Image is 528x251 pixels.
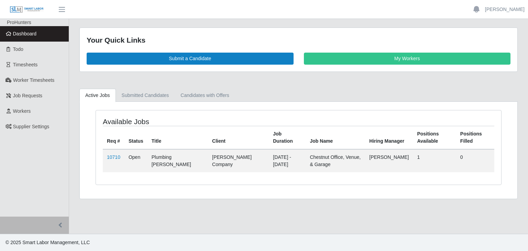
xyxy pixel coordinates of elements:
[124,149,147,172] td: Open
[147,149,208,172] td: Plumbing [PERSON_NAME]
[365,149,413,172] td: [PERSON_NAME]
[13,46,23,52] span: Todo
[13,124,49,129] span: Supplier Settings
[456,149,494,172] td: 0
[304,53,511,65] a: My Workers
[175,89,235,102] a: Candidates with Offers
[208,149,269,172] td: [PERSON_NAME] Company
[107,154,120,160] a: 10710
[485,6,525,13] a: [PERSON_NAME]
[306,126,365,149] th: Job Name
[365,126,413,149] th: Hiring Manager
[87,35,510,46] div: Your Quick Links
[10,6,44,13] img: SLM Logo
[306,149,365,172] td: Chestnut Office, Venue, & Garage
[7,20,31,25] span: ProHunters
[13,62,38,67] span: Timesheets
[79,89,116,102] a: Active Jobs
[87,53,294,65] a: Submit a Candidate
[413,149,456,172] td: 1
[5,240,90,245] span: © 2025 Smart Labor Management, LLC
[103,126,124,149] th: Req #
[269,126,306,149] th: Job Duration
[13,108,31,114] span: Workers
[116,89,175,102] a: Submitted Candidates
[13,31,37,36] span: Dashboard
[456,126,494,149] th: Positions Filled
[103,117,260,126] h4: Available Jobs
[13,77,54,83] span: Worker Timesheets
[269,149,306,172] td: [DATE] - [DATE]
[413,126,456,149] th: Positions Available
[208,126,269,149] th: Client
[147,126,208,149] th: Title
[124,126,147,149] th: Status
[13,93,43,98] span: Job Requests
